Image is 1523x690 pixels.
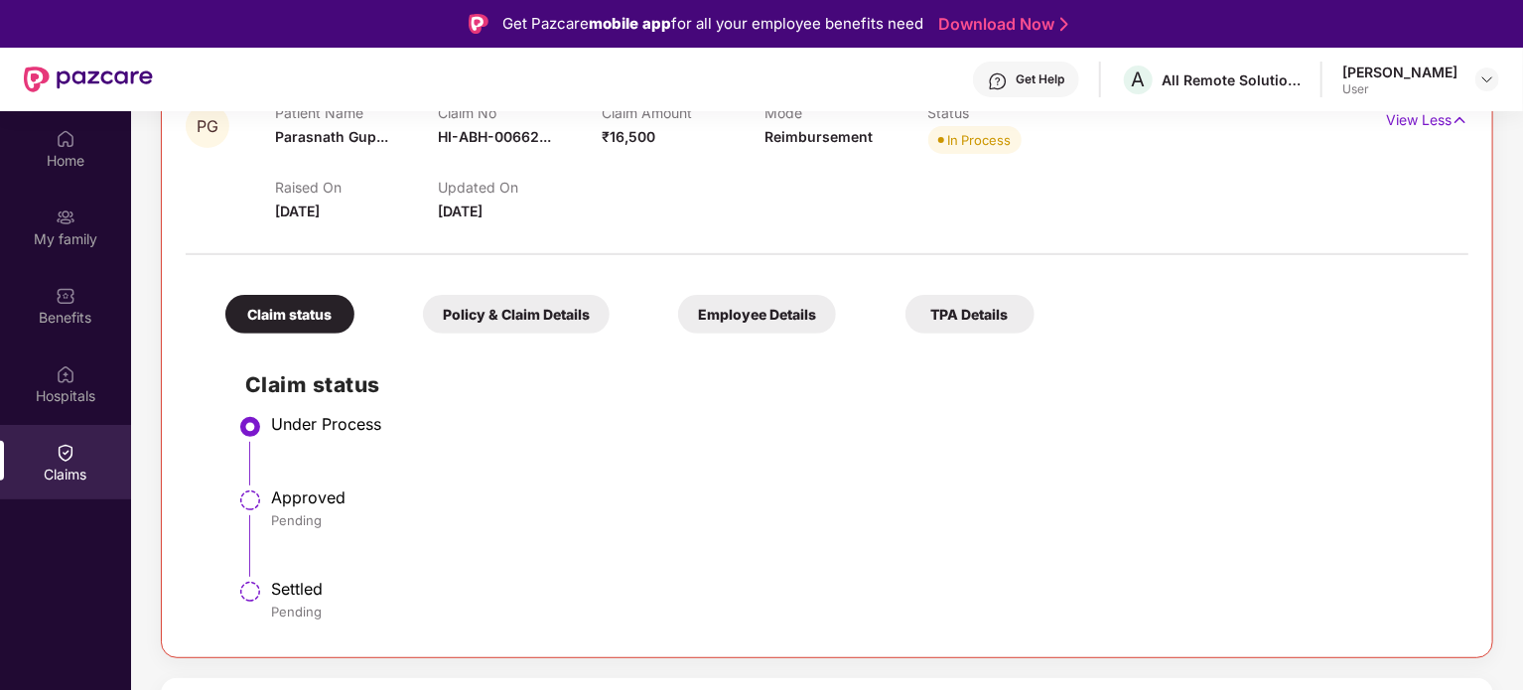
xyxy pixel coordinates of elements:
div: TPA Details [905,295,1035,334]
p: View Less [1386,104,1468,131]
span: PG [197,118,218,135]
img: Stroke [1060,14,1068,35]
img: svg+xml;base64,PHN2ZyB3aWR0aD0iMjAiIGhlaWdodD0iMjAiIHZpZXdCb3g9IjAgMCAyMCAyMCIgZmlsbD0ibm9uZSIgeG... [56,207,75,227]
h2: Claim status [245,368,1449,401]
p: Claim Amount [602,104,764,121]
p: Claim No [438,104,601,121]
div: Settled [271,579,1449,599]
img: svg+xml;base64,PHN2ZyBpZD0iQ2xhaW0iIHhtbG5zPSJodHRwOi8vd3d3LnczLm9yZy8yMDAwL3N2ZyIgd2lkdGg9IjIwIi... [56,443,75,463]
div: User [1342,81,1457,97]
span: Reimbursement [764,128,873,145]
div: Pending [271,603,1449,621]
img: svg+xml;base64,PHN2ZyBpZD0iQmVuZWZpdHMiIHhtbG5zPSJodHRwOi8vd3d3LnczLm9yZy8yMDAwL3N2ZyIgd2lkdGg9Ij... [56,286,75,306]
p: Status [928,104,1091,121]
strong: mobile app [589,14,671,33]
img: New Pazcare Logo [24,67,153,92]
div: [PERSON_NAME] [1342,63,1457,81]
div: Get Help [1016,71,1064,87]
div: In Process [948,130,1012,150]
img: svg+xml;base64,PHN2ZyBpZD0iSG9zcGl0YWxzIiB4bWxucz0iaHR0cDovL3d3dy53My5vcmcvMjAwMC9zdmciIHdpZHRoPS... [56,364,75,384]
p: Patient Name [275,104,438,121]
span: ₹16,500 [602,128,655,145]
img: svg+xml;base64,PHN2ZyBpZD0iRHJvcGRvd24tMzJ4MzIiIHhtbG5zPSJodHRwOi8vd3d3LnczLm9yZy8yMDAwL3N2ZyIgd2... [1479,71,1495,87]
p: Updated On [438,179,601,196]
img: svg+xml;base64,PHN2ZyBpZD0iSG9tZSIgeG1sbnM9Imh0dHA6Ly93d3cudzMub3JnLzIwMDAvc3ZnIiB3aWR0aD0iMjAiIG... [56,129,75,149]
div: Pending [271,511,1449,529]
span: Parasnath Gup... [275,128,388,145]
div: Get Pazcare for all your employee benefits need [502,12,923,36]
a: Download Now [938,14,1062,35]
img: Logo [469,14,488,34]
div: Approved [271,487,1449,507]
div: All Remote Solutions Private Limited [1162,70,1301,89]
span: HI-ABH-00662... [438,128,551,145]
span: [DATE] [275,203,320,219]
div: Under Process [271,414,1449,434]
img: svg+xml;base64,PHN2ZyBpZD0iU3RlcC1QZW5kaW5nLTMyeDMyIiB4bWxucz0iaHR0cDovL3d3dy53My5vcmcvMjAwMC9zdm... [238,580,262,604]
p: Raised On [275,179,438,196]
img: svg+xml;base64,PHN2ZyBpZD0iU3RlcC1BY3RpdmUtMzJ4MzIiIHhtbG5zPSJodHRwOi8vd3d3LnczLm9yZy8yMDAwL3N2Zy... [238,415,262,439]
div: Policy & Claim Details [423,295,610,334]
img: svg+xml;base64,PHN2ZyBpZD0iSGVscC0zMngzMiIgeG1sbnM9Imh0dHA6Ly93d3cudzMub3JnLzIwMDAvc3ZnIiB3aWR0aD... [988,71,1008,91]
div: Claim status [225,295,354,334]
p: Mode [764,104,927,121]
div: Employee Details [678,295,836,334]
img: svg+xml;base64,PHN2ZyBpZD0iU3RlcC1QZW5kaW5nLTMyeDMyIiB4bWxucz0iaHR0cDovL3d3dy53My5vcmcvMjAwMC9zdm... [238,488,262,512]
img: svg+xml;base64,PHN2ZyB4bWxucz0iaHR0cDovL3d3dy53My5vcmcvMjAwMC9zdmciIHdpZHRoPSIxNyIgaGVpZ2h0PSIxNy... [1452,109,1468,131]
span: A [1132,68,1146,91]
span: [DATE] [438,203,483,219]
